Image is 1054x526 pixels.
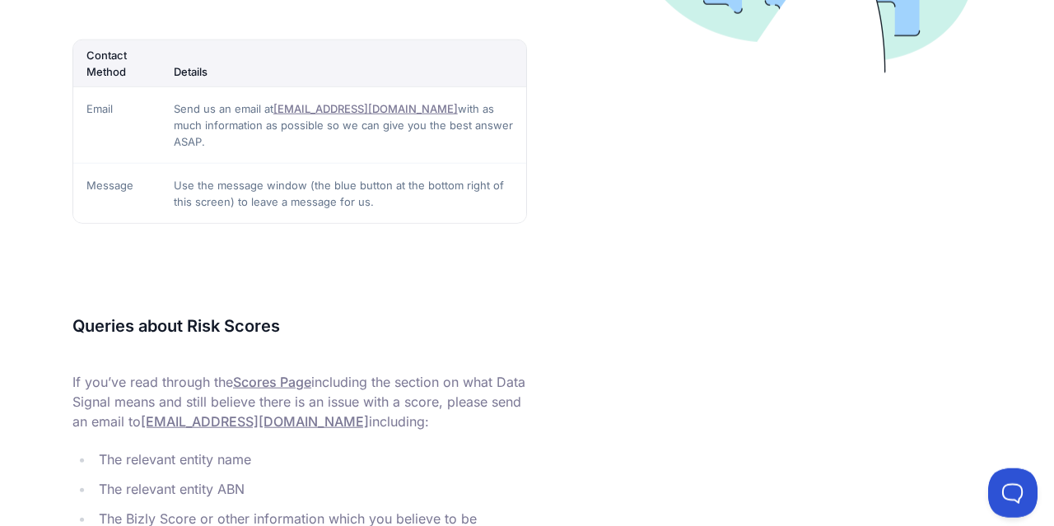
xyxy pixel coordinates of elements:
td: Send us an email at with as much information as possible so we can give you the best answer ASAP. [161,86,526,163]
p: If you’ve read through the including the section on what Data Signal means and still believe ther... [72,372,527,431]
a: [EMAIL_ADDRESS][DOMAIN_NAME] [141,413,369,430]
th: Contact Method [73,40,161,87]
iframe: Toggle Customer Support [988,468,1038,518]
td: Email [73,86,161,163]
th: Details [161,40,526,87]
li: The relevant entity name [94,448,527,471]
li: The relevant entity ABN [94,477,527,500]
a: Scores Page [233,374,311,390]
h3: Queries about Risk Scores [72,313,527,339]
a: [EMAIL_ADDRESS][DOMAIN_NAME] [273,102,458,115]
td: Message [73,163,161,223]
td: Use the message window (the blue button at the bottom right of this screen) to leave a message fo... [161,163,526,223]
